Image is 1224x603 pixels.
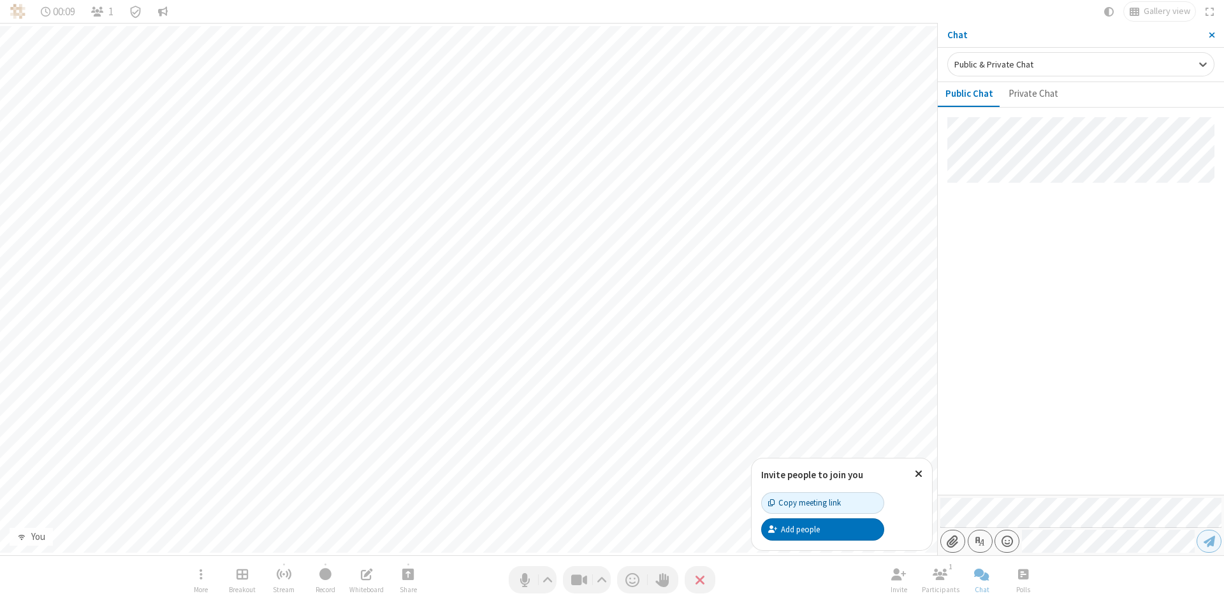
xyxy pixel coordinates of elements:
[265,562,303,598] button: Start streaming
[768,497,841,509] div: Copy meeting link
[594,566,611,593] button: Video setting
[1197,530,1221,553] button: Send message
[905,458,932,490] button: Close popover
[539,566,557,593] button: Audio settings
[389,562,427,598] button: Start sharing
[347,562,386,598] button: Open shared whiteboard
[954,59,1033,70] span: Public & Private Chat
[617,566,648,593] button: Send a reaction
[563,566,611,593] button: Stop video (Alt+V)
[761,492,884,514] button: Copy meeting link
[108,6,113,18] span: 1
[306,562,344,598] button: Start recording
[10,4,25,19] img: QA Selenium DO NOT DELETE OR CHANGE
[85,2,119,21] button: Open participant list
[1001,82,1066,106] button: Private Chat
[648,566,678,593] button: Raise hand
[349,586,384,593] span: Whiteboard
[1200,2,1220,21] button: Fullscreen
[1124,2,1195,21] button: Change layout
[945,561,956,572] div: 1
[152,2,173,21] button: Conversation
[880,562,918,598] button: Invite participants (Alt+I)
[922,586,959,593] span: Participants
[891,586,907,593] span: Invite
[36,2,81,21] div: Timer
[761,469,863,481] label: Invite people to join you
[938,82,1001,106] button: Public Chat
[273,586,295,593] span: Stream
[975,586,989,593] span: Chat
[124,2,148,21] div: Meeting details Encryption enabled
[1004,562,1042,598] button: Open poll
[194,586,208,593] span: More
[53,6,75,18] span: 00:09
[509,566,557,593] button: Mute (Alt+A)
[1144,6,1190,17] span: Gallery view
[1016,586,1030,593] span: Polls
[1199,23,1224,47] button: Close sidebar
[761,518,884,540] button: Add people
[26,530,50,544] div: You
[400,586,417,593] span: Share
[229,586,256,593] span: Breakout
[947,28,1199,43] p: Chat
[921,562,959,598] button: Open participant list
[685,566,715,593] button: End or leave meeting
[1099,2,1119,21] button: Using system theme
[968,530,993,553] button: Show formatting
[994,530,1019,553] button: Open menu
[182,562,220,598] button: Open menu
[223,562,261,598] button: Manage Breakout Rooms
[316,586,335,593] span: Record
[963,562,1001,598] button: Close chat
